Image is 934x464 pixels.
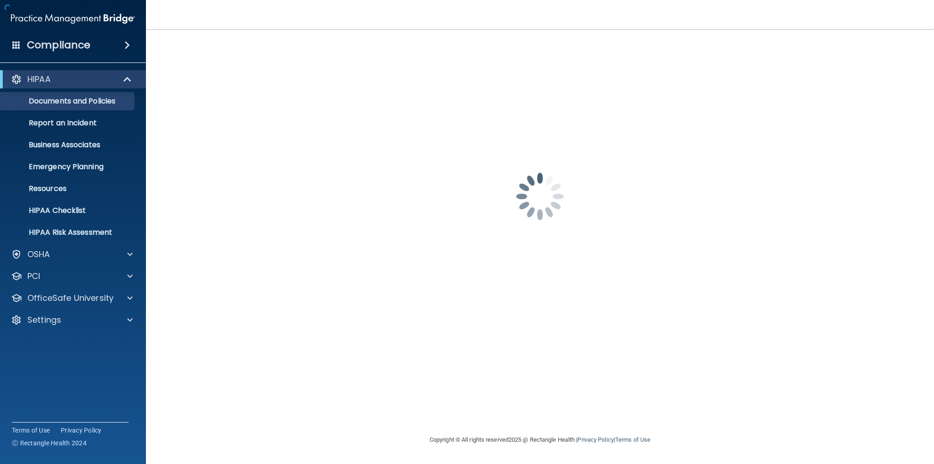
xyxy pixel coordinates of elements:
[615,436,650,443] a: Terms of Use
[777,400,923,436] iframe: Drift Widget Chat Controller
[6,184,130,193] p: Resources
[27,314,61,325] p: Settings
[11,271,133,282] a: PCI
[11,293,133,304] a: OfficeSafe University
[11,249,133,260] a: OSHA
[6,119,130,128] p: Report an Incident
[6,162,130,171] p: Emergency Planning
[374,425,706,454] div: Copyright © All rights reserved 2025 @ Rectangle Health | |
[12,438,87,448] span: Ⓒ Rectangle Health 2024
[494,151,586,242] img: spinner.e123f6fc.gif
[6,97,130,106] p: Documents and Policies
[6,228,130,237] p: HIPAA Risk Assessment
[27,39,90,52] h4: Compliance
[27,74,51,85] p: HIPAA
[11,74,132,85] a: HIPAA
[11,10,135,28] img: PMB logo
[27,293,114,304] p: OfficeSafe University
[27,249,50,260] p: OSHA
[577,436,613,443] a: Privacy Policy
[27,271,40,282] p: PCI
[61,426,102,435] a: Privacy Policy
[6,140,130,150] p: Business Associates
[11,314,133,325] a: Settings
[12,426,50,435] a: Terms of Use
[6,206,130,215] p: HIPAA Checklist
